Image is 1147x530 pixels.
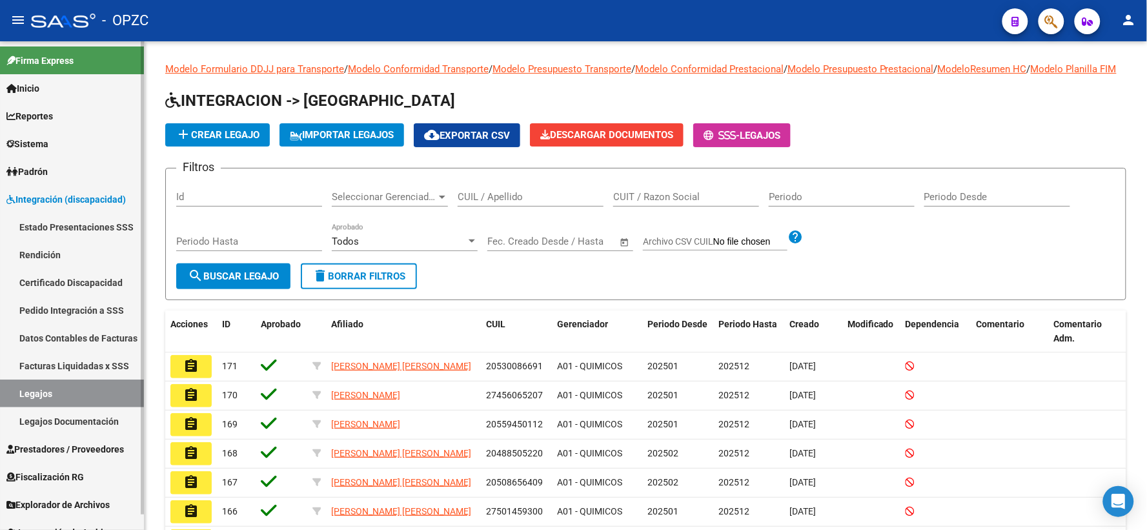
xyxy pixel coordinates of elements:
span: Borrar Filtros [312,270,405,282]
span: Todos [332,236,359,247]
input: Fecha fin [551,236,614,247]
span: 202501 [647,390,678,400]
span: Integración (discapacidad) [6,192,126,207]
span: A01 - QUIMICOS [557,448,622,458]
a: ModeloResumen HC [938,63,1027,75]
mat-icon: assignment [183,474,199,490]
span: 170 [222,390,238,400]
button: Open calendar [618,235,633,250]
span: [DATE] [789,506,816,516]
span: [PERSON_NAME] [331,390,400,400]
span: Sistema [6,137,48,151]
span: Padrón [6,165,48,179]
span: 167 [222,477,238,487]
span: CUIL [486,319,505,329]
span: Firma Express [6,54,74,68]
datatable-header-cell: Periodo Hasta [713,311,784,353]
span: 166 [222,506,238,516]
mat-icon: assignment [183,358,199,374]
datatable-header-cell: CUIL [481,311,552,353]
span: - OPZC [102,6,148,35]
span: 202512 [718,419,749,429]
button: IMPORTAR LEGAJOS [279,123,404,147]
span: [DATE] [789,448,816,458]
mat-icon: assignment [183,504,199,519]
span: 169 [222,419,238,429]
button: Exportar CSV [414,123,520,147]
span: 171 [222,361,238,371]
span: Afiliado [331,319,363,329]
span: Legajos [740,130,780,141]
span: 202512 [718,390,749,400]
input: Archivo CSV CUIL [713,236,787,248]
a: Modelo Formulario DDJJ para Transporte [165,63,344,75]
button: -Legajos [693,123,791,147]
a: Modelo Planilla FIM [1031,63,1117,75]
span: INTEGRACION -> [GEOGRAPHIC_DATA] [165,92,455,110]
input: Fecha inicio [487,236,540,247]
span: - [704,130,740,141]
span: 202512 [718,477,749,487]
mat-icon: assignment [183,416,199,432]
span: Descargar Documentos [540,129,673,141]
span: [DATE] [789,419,816,429]
span: A01 - QUIMICOS [557,361,622,371]
span: [PERSON_NAME] [PERSON_NAME] [331,448,471,458]
div: Open Intercom Messenger [1103,486,1134,517]
span: [PERSON_NAME] [PERSON_NAME] [331,361,471,371]
datatable-header-cell: Modificado [842,311,900,353]
span: Comentario Adm. [1054,319,1102,344]
span: 202502 [647,477,678,487]
span: [DATE] [789,390,816,400]
span: 202501 [647,361,678,371]
span: Seleccionar Gerenciador [332,191,436,203]
span: Periodo Hasta [718,319,777,329]
button: Crear Legajo [165,123,270,147]
button: Borrar Filtros [301,263,417,289]
button: Buscar Legajo [176,263,290,289]
mat-icon: menu [10,12,26,28]
span: ID [222,319,230,329]
span: A01 - QUIMICOS [557,390,622,400]
span: Prestadores / Proveedores [6,442,124,456]
span: [PERSON_NAME] [331,419,400,429]
mat-icon: search [188,268,203,283]
span: A01 - QUIMICOS [557,506,622,516]
span: Gerenciador [557,319,608,329]
datatable-header-cell: Comentario [971,311,1049,353]
span: 20488505220 [486,448,543,458]
datatable-header-cell: Creado [784,311,842,353]
h3: Filtros [176,158,221,176]
span: Comentario [977,319,1025,329]
a: Modelo Presupuesto Transporte [492,63,631,75]
span: 202512 [718,448,749,458]
mat-icon: cloud_download [424,127,440,143]
mat-icon: delete [312,268,328,283]
a: Modelo Presupuesto Prestacional [787,63,934,75]
span: 202501 [647,506,678,516]
span: Creado [789,319,819,329]
span: IMPORTAR LEGAJOS [290,129,394,141]
datatable-header-cell: Comentario Adm. [1049,311,1126,353]
datatable-header-cell: ID [217,311,256,353]
span: 168 [222,448,238,458]
mat-icon: add [176,127,191,142]
span: A01 - QUIMICOS [557,477,622,487]
span: Crear Legajo [176,129,259,141]
span: [PERSON_NAME] [PERSON_NAME] [331,477,471,487]
span: Acciones [170,319,208,329]
span: 202512 [718,506,749,516]
span: Fiscalización RG [6,470,84,484]
span: Reportes [6,109,53,123]
span: Aprobado [261,319,301,329]
button: Descargar Documentos [530,123,684,147]
span: Dependencia [906,319,960,329]
span: Exportar CSV [424,130,510,141]
span: [DATE] [789,361,816,371]
span: Buscar Legajo [188,270,279,282]
span: Modificado [848,319,894,329]
mat-icon: person [1121,12,1137,28]
datatable-header-cell: Aprobado [256,311,307,353]
span: 20530086691 [486,361,543,371]
span: 27456065207 [486,390,543,400]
